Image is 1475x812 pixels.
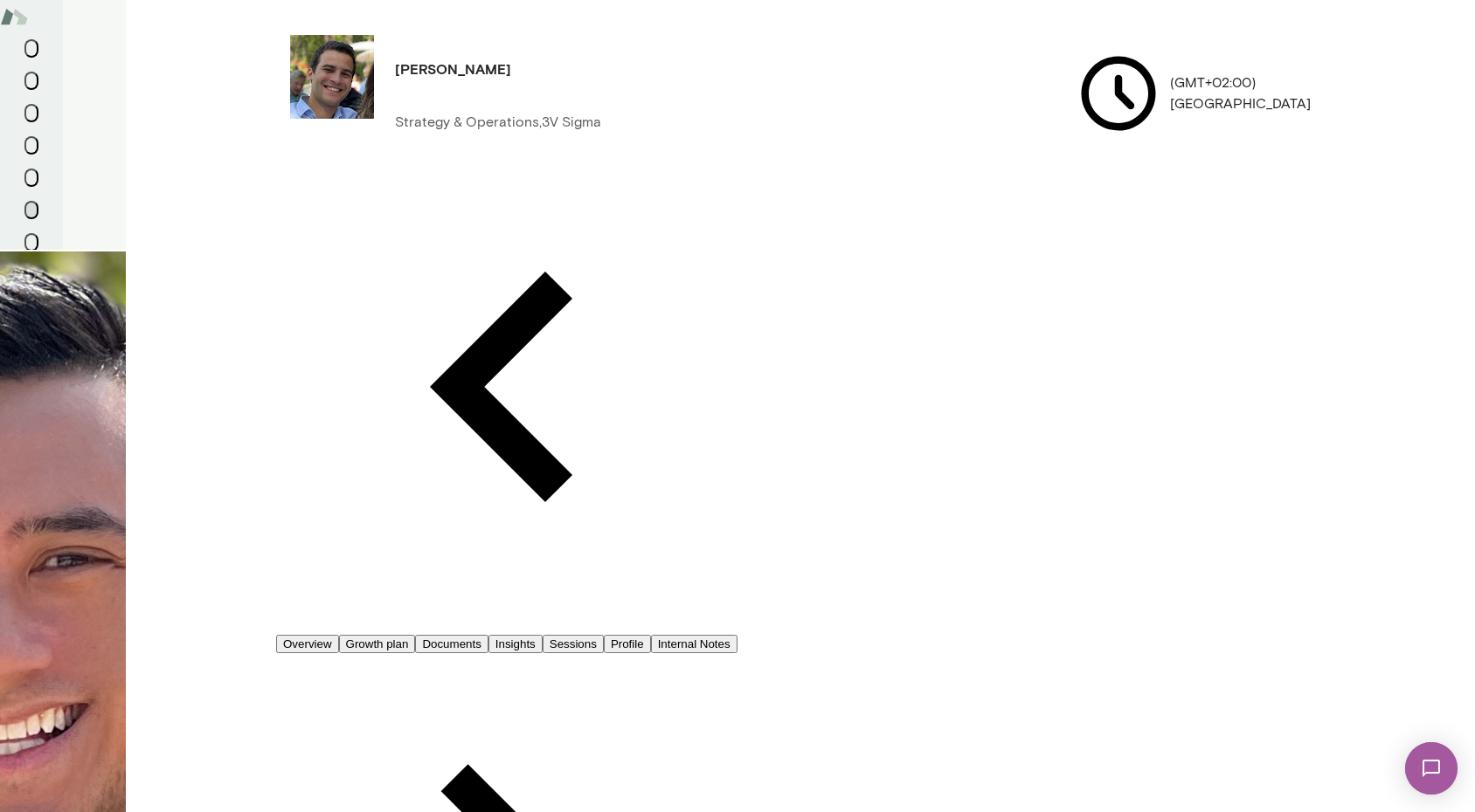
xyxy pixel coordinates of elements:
[604,635,651,653] button: Profile
[651,635,737,653] button: Internal Notes
[543,635,604,653] button: Sessions
[290,35,374,119] img: Antonio Filippo Seccomandi
[24,104,38,122] button: Growth Plan
[395,112,601,133] p: Strategy & Operations, 3V Sigma
[1074,49,1311,138] p: (GMT+02:00) [GEOGRAPHIC_DATA]
[24,169,38,187] button: Documents
[395,58,511,79] h4: [PERSON_NAME]
[24,136,38,155] button: Insights
[24,201,38,219] button: Members
[24,39,38,58] button: Home
[488,635,543,653] button: Insights
[415,635,488,653] button: Documents
[24,72,38,90] button: Sessions
[276,635,339,653] button: Overview
[24,233,38,251] button: Client app
[339,635,416,653] button: Growth plan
